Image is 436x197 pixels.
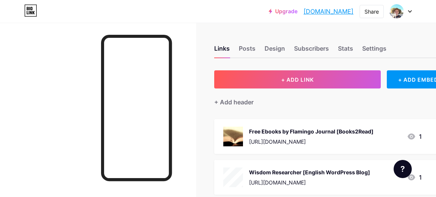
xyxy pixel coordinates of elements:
[304,7,353,16] a: [DOMAIN_NAME]
[249,168,370,176] div: Wisdom Researcher [English WordPress Blog]
[265,44,285,57] div: Design
[214,98,254,107] div: + Add header
[281,76,314,83] span: + ADD LINK
[407,173,422,182] div: 1
[269,8,297,14] a: Upgrade
[389,4,404,19] img: baden
[239,44,255,57] div: Posts
[362,44,386,57] div: Settings
[364,8,379,16] div: Share
[338,44,353,57] div: Stats
[249,138,374,146] div: [URL][DOMAIN_NAME]
[294,44,329,57] div: Subscribers
[407,132,422,141] div: 1
[249,127,374,135] div: Free Ebooks by Flamingo Journal [Books2Read]
[249,178,370,186] div: [URL][DOMAIN_NAME]
[223,127,243,146] img: Free Ebooks by Flamingo Journal [Books2Read]
[214,44,230,57] div: Links
[214,70,381,88] button: + ADD LINK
